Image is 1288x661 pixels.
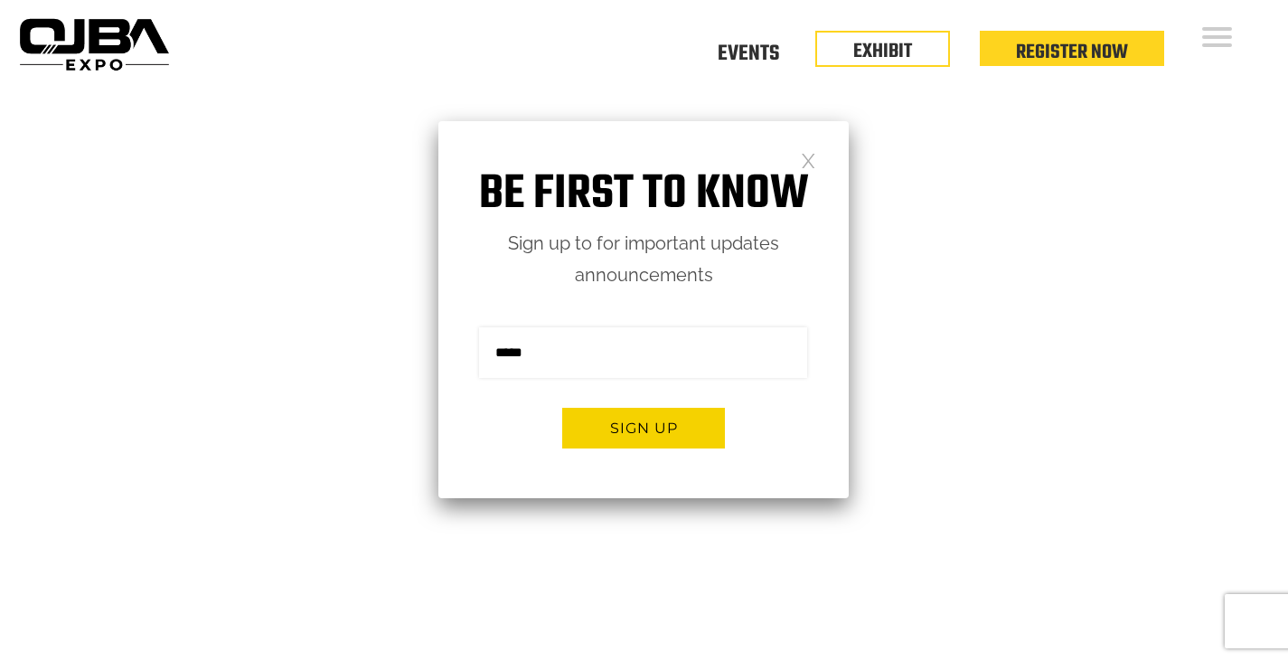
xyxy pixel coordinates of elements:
a: Close [801,152,816,167]
a: Register Now [1016,37,1128,68]
p: Sign up to for important updates announcements [438,228,849,291]
a: EXHIBIT [853,36,912,67]
button: Sign up [562,408,725,449]
h1: Be first to know [438,166,849,223]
